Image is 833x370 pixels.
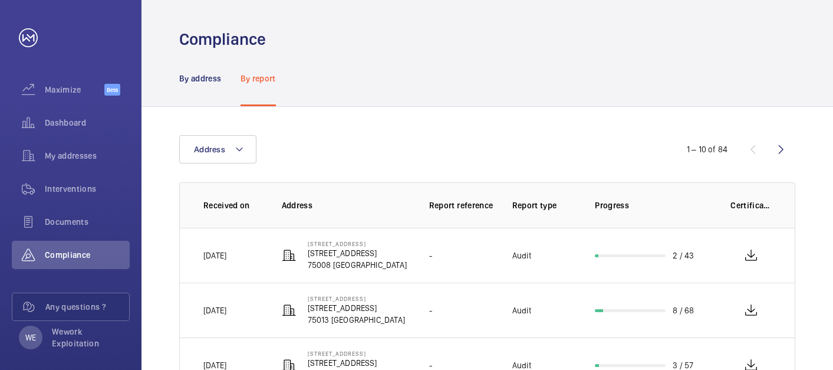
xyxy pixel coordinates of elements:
[308,314,405,326] p: 75013 [GEOGRAPHIC_DATA]
[45,183,130,195] span: Interventions
[673,250,694,261] p: 2 / 43
[429,250,432,261] p: -
[194,145,225,154] span: Address
[179,28,266,50] h1: Compliance
[429,199,493,211] p: Report reference
[45,216,130,228] span: Documents
[308,350,407,357] p: [STREET_ADDRESS]
[595,199,712,211] p: Progress
[308,247,407,259] p: [STREET_ADDRESS]
[241,73,276,84] p: By report
[308,357,407,369] p: [STREET_ADDRESS]
[512,250,532,261] p: Audit
[282,199,410,211] p: Address
[429,304,432,316] p: -
[45,150,130,162] span: My addresses
[673,304,694,316] p: 8 / 68
[25,332,36,343] p: WE
[203,304,226,316] p: [DATE]
[179,135,256,163] button: Address
[45,301,129,313] span: Any questions ?
[512,199,577,211] p: Report type
[308,302,405,314] p: [STREET_ADDRESS]
[687,143,727,155] div: 1 – 10 of 84
[308,295,405,302] p: [STREET_ADDRESS]
[45,84,104,96] span: Maximize
[179,73,222,84] p: By address
[203,250,226,261] p: [DATE]
[203,199,263,211] p: Received on
[45,249,130,261] span: Compliance
[104,84,120,96] span: Beta
[45,117,130,129] span: Dashboard
[308,240,407,247] p: [STREET_ADDRESS]
[52,326,123,349] p: Wework Exploitation
[730,199,771,211] p: Certificate
[308,259,407,271] p: 75008 [GEOGRAPHIC_DATA]
[512,304,532,316] p: Audit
